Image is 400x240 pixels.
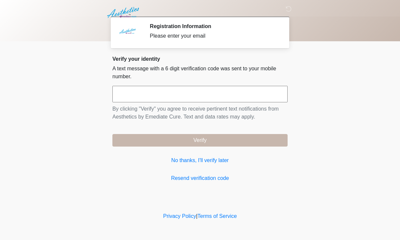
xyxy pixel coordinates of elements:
p: A text message with a 6 digit verification code was sent to your mobile number. [112,65,288,81]
a: Resend verification code [112,174,288,182]
img: Agent Avatar [117,23,137,43]
h2: Verify your identity [112,56,288,62]
h2: Registration Information [150,23,278,29]
a: Privacy Policy [163,213,196,219]
img: Aesthetics by Emediate Cure Logo [106,5,142,20]
a: No thanks, I'll verify later [112,156,288,164]
button: Verify [112,134,288,147]
a: Terms of Service [197,213,237,219]
div: Please enter your email [150,32,278,40]
p: By clicking "Verify" you agree to receive pertinent text notifications from Aesthetics by Emediat... [112,105,288,121]
a: | [196,213,197,219]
